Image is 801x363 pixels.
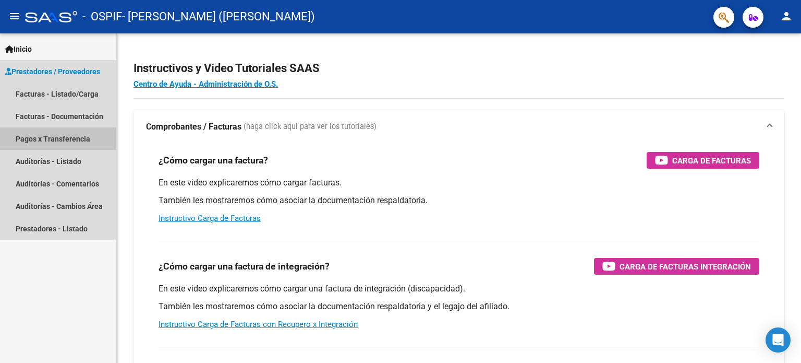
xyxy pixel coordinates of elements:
a: Centro de Ayuda - Administración de O.S. [133,79,278,89]
span: Carga de Facturas [672,154,751,167]
p: En este video explicaremos cómo cargar una factura de integración (discapacidad). [159,283,759,295]
button: Carga de Facturas [647,152,759,169]
a: Instructivo Carga de Facturas [159,214,261,223]
span: - OSPIF [82,5,122,28]
mat-icon: person [780,10,793,22]
mat-icon: menu [8,10,21,22]
a: Instructivo Carga de Facturas con Recupero x Integración [159,320,358,329]
span: Prestadores / Proveedores [5,66,100,77]
span: - [PERSON_NAME] ([PERSON_NAME]) [122,5,315,28]
mat-expansion-panel-header: Comprobantes / Facturas (haga click aquí para ver los tutoriales) [133,110,784,144]
span: Carga de Facturas Integración [620,260,751,273]
span: Inicio [5,43,32,55]
h2: Instructivos y Video Tutoriales SAAS [133,58,784,78]
button: Carga de Facturas Integración [594,258,759,275]
p: También les mostraremos cómo asociar la documentación respaldatoria. [159,195,759,206]
p: También les mostraremos cómo asociar la documentación respaldatoria y el legajo del afiliado. [159,301,759,312]
h3: ¿Cómo cargar una factura de integración? [159,259,330,274]
strong: Comprobantes / Facturas [146,121,241,133]
div: Open Intercom Messenger [766,327,791,353]
p: En este video explicaremos cómo cargar facturas. [159,177,759,189]
span: (haga click aquí para ver los tutoriales) [244,121,377,133]
h3: ¿Cómo cargar una factura? [159,153,268,168]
